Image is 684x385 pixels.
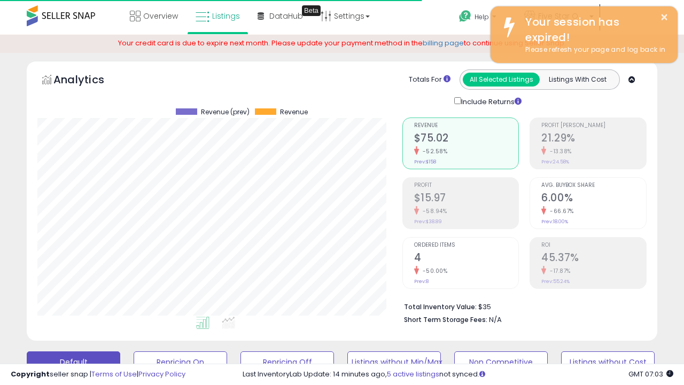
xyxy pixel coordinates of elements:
[546,147,572,155] small: -13.38%
[280,108,308,116] span: Revenue
[541,218,568,225] small: Prev: 18.00%
[546,207,574,215] small: -66.67%
[517,45,670,55] div: Please refresh your page and log back in
[53,72,125,90] h5: Analytics
[541,159,569,165] small: Prev: 24.58%
[450,2,515,35] a: Help
[489,315,502,325] span: N/A
[414,123,519,129] span: Revenue
[546,267,571,275] small: -17.87%
[446,95,534,107] div: Include Returns
[414,218,442,225] small: Prev: $38.89
[414,278,429,285] small: Prev: 8
[118,38,566,48] span: Your credit card is due to expire next month. Please update your payment method in the to continu...
[517,14,670,45] div: Your session has expired!
[404,315,487,324] b: Short Term Storage Fees:
[419,267,448,275] small: -50.00%
[628,369,673,379] span: 2025-09-15 07:03 GMT
[539,73,616,87] button: Listings With Cost
[134,351,227,373] button: Repricing On
[404,300,639,312] li: $35
[541,278,570,285] small: Prev: 55.24%
[409,75,450,85] div: Totals For
[91,369,137,379] a: Terms of Use
[423,38,464,48] a: billing page
[541,242,646,248] span: ROI
[561,351,655,373] button: Listings without Cost
[414,159,436,165] small: Prev: $158
[414,192,519,206] h2: $15.97
[387,369,439,379] a: 5 active listings
[541,183,646,188] span: Avg. Buybox Share
[458,10,472,23] i: Get Help
[541,252,646,266] h2: 45.37%
[541,132,646,146] h2: 21.29%
[138,369,185,379] a: Privacy Policy
[454,351,548,373] button: Non Competitive
[269,11,303,21] span: DataHub
[660,11,669,24] button: ×
[212,11,240,21] span: Listings
[463,73,540,87] button: All Selected Listings
[541,123,646,129] span: Profit [PERSON_NAME]
[404,302,477,311] b: Total Inventory Value:
[414,183,519,188] span: Profit
[243,370,673,380] div: Last InventoryLab Update: 14 minutes ago, not synced.
[414,242,519,248] span: Ordered Items
[419,147,448,155] small: -52.58%
[201,108,250,116] span: Revenue (prev)
[11,370,185,380] div: seller snap | |
[27,351,120,373] button: Default
[475,12,489,21] span: Help
[11,369,50,379] strong: Copyright
[347,351,441,373] button: Listings without Min/Max
[541,192,646,206] h2: 6.00%
[414,252,519,266] h2: 4
[302,5,321,16] div: Tooltip anchor
[414,132,519,146] h2: $75.02
[143,11,178,21] span: Overview
[240,351,334,373] button: Repricing Off
[419,207,447,215] small: -58.94%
